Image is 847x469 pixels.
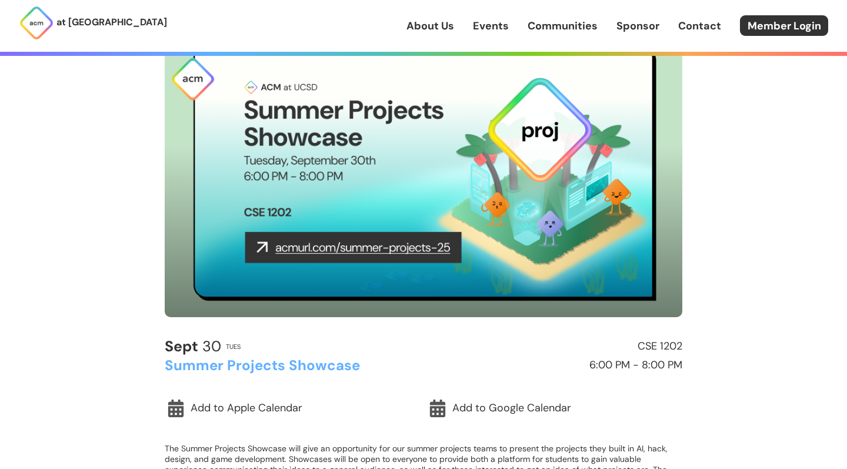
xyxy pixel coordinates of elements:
a: Add to Apple Calendar [165,395,421,422]
a: Events [473,18,509,34]
p: at [GEOGRAPHIC_DATA] [56,15,167,30]
h2: Tues [226,343,241,350]
a: Communities [528,18,598,34]
img: ACM Logo [19,5,54,41]
a: Sponsor [616,18,659,34]
b: Sept [165,337,198,356]
h2: Summer Projects Showcase [165,358,418,373]
a: About Us [406,18,454,34]
h2: 30 [165,338,221,355]
a: Add to Google Calendar [426,395,682,422]
h2: 6:00 PM - 8:00 PM [429,360,682,371]
a: at [GEOGRAPHIC_DATA] [19,5,167,41]
a: Member Login [740,15,828,36]
a: Contact [678,18,721,34]
h2: CSE 1202 [429,341,682,352]
img: Event Cover Photo [165,26,682,317]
